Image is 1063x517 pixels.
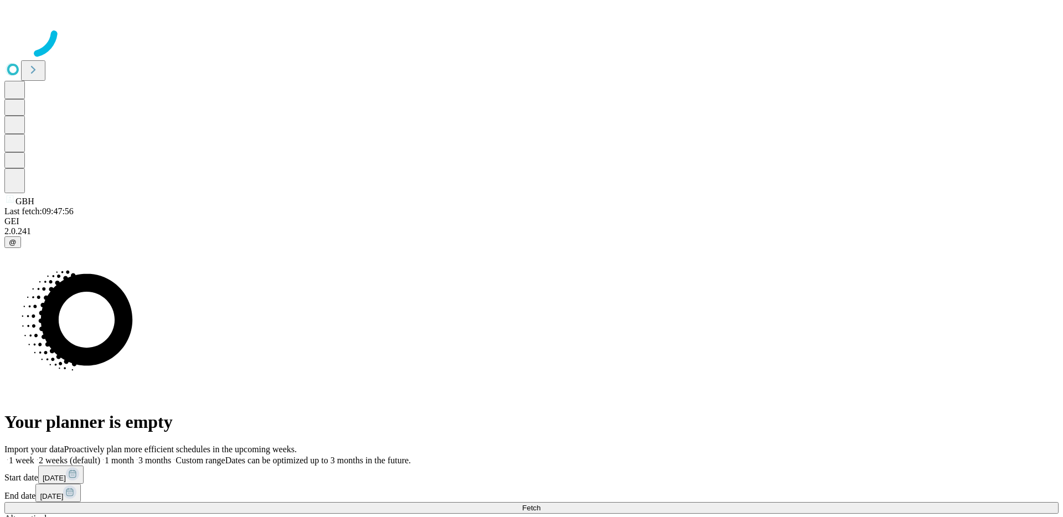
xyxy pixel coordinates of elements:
span: 1 month [105,456,134,465]
span: 2 weeks (default) [39,456,100,465]
span: 3 months [138,456,171,465]
span: Import your data [4,444,64,454]
div: GEI [4,216,1059,226]
div: End date [4,484,1059,502]
button: [DATE] [35,484,81,502]
span: GBH [16,197,34,206]
span: Fetch [522,504,540,512]
span: @ [9,238,17,246]
span: Custom range [176,456,225,465]
div: 2.0.241 [4,226,1059,236]
button: [DATE] [38,466,84,484]
span: Dates can be optimized up to 3 months in the future. [225,456,411,465]
button: @ [4,236,21,248]
span: 1 week [9,456,34,465]
button: Fetch [4,502,1059,514]
span: Last fetch: 09:47:56 [4,206,74,216]
span: [DATE] [40,492,63,500]
h1: Your planner is empty [4,412,1059,432]
span: Proactively plan more efficient schedules in the upcoming weeks. [64,444,297,454]
span: [DATE] [43,474,66,482]
div: Start date [4,466,1059,484]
